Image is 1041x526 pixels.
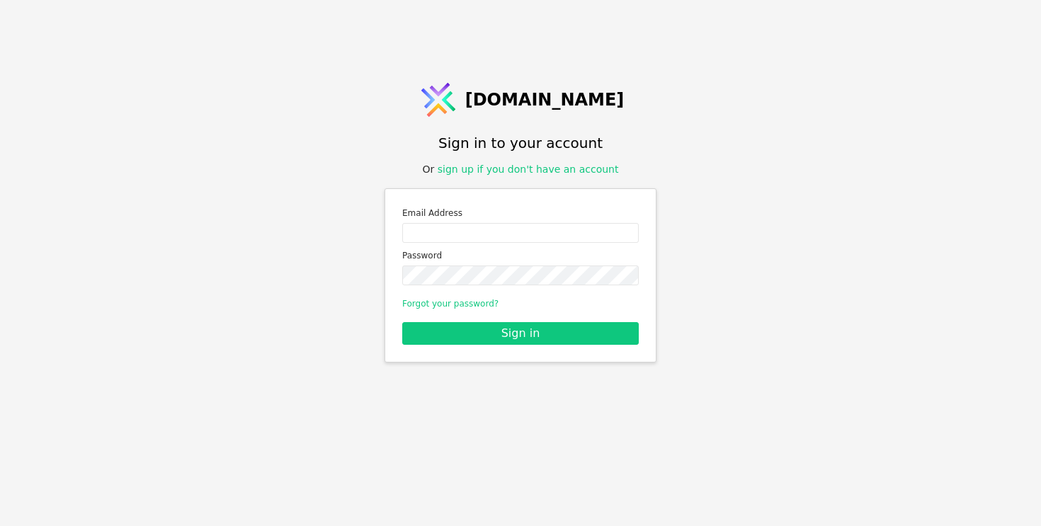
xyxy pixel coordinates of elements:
a: [DOMAIN_NAME] [417,79,625,121]
a: Forgot your password? [402,299,499,309]
label: Password [402,248,639,263]
span: [DOMAIN_NAME] [465,87,625,113]
input: Email address [402,223,639,243]
button: Sign in [402,322,639,345]
div: Or [423,162,619,177]
h1: Sign in to your account [438,132,603,154]
input: Password [402,265,639,285]
label: Email Address [402,206,639,220]
a: sign up if you don't have an account [438,164,619,175]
